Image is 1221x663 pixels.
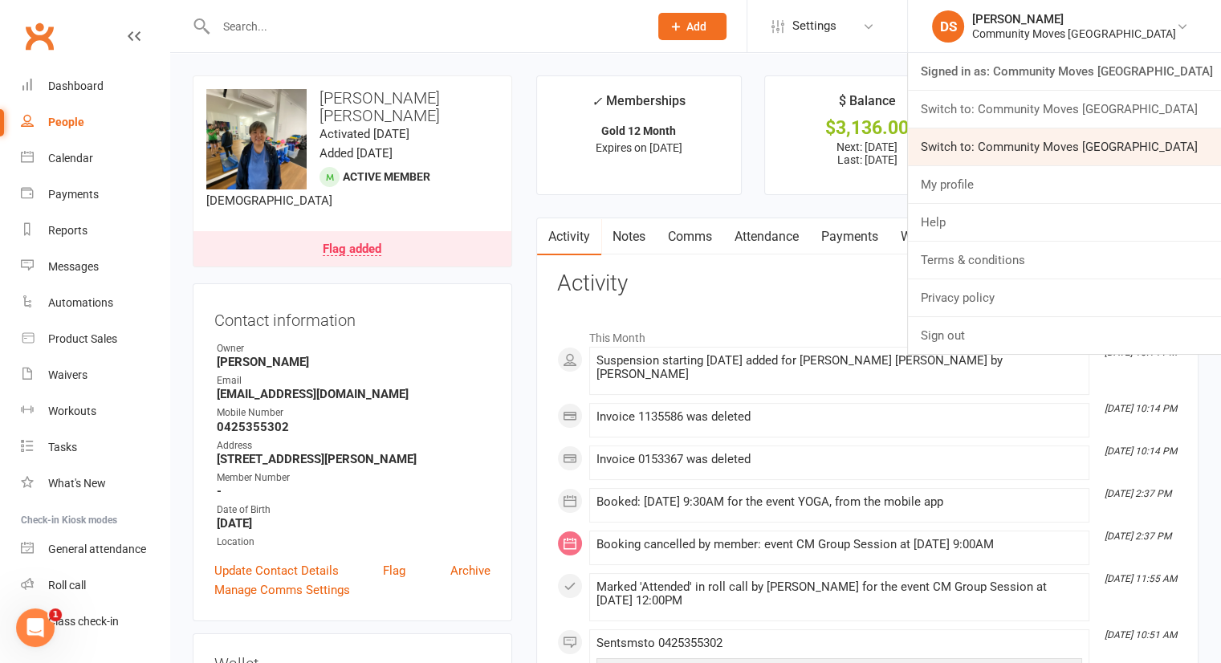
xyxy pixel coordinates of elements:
[592,91,686,120] div: Memberships
[319,146,393,161] time: Added [DATE]
[217,405,490,421] div: Mobile Number
[48,188,99,201] div: Payments
[48,579,86,592] div: Roll call
[21,177,169,213] a: Payments
[48,296,113,309] div: Automations
[596,538,1082,551] div: Booking cancelled by member: event CM Group Session at [DATE] 9:00AM
[1105,403,1177,414] i: [DATE] 10:14 PM
[48,116,84,128] div: People
[217,387,490,401] strong: [EMAIL_ADDRESS][DOMAIN_NAME]
[596,636,722,650] span: Sent sms to 0425355302
[217,452,490,466] strong: [STREET_ADDRESS][PERSON_NAME]
[779,140,954,166] p: Next: [DATE] Last: [DATE]
[21,104,169,140] a: People
[601,124,676,137] strong: Gold 12 Month
[1105,573,1177,584] i: [DATE] 11:55 AM
[932,10,964,43] div: DS
[21,604,169,640] a: Class kiosk mode
[21,140,169,177] a: Calendar
[21,213,169,249] a: Reports
[21,393,169,429] a: Workouts
[214,580,350,600] a: Manage Comms Settings
[810,218,889,255] a: Payments
[723,218,810,255] a: Attendance
[48,477,106,490] div: What's New
[908,128,1221,165] a: Switch to: Community Moves [GEOGRAPHIC_DATA]
[21,249,169,285] a: Messages
[1105,531,1171,542] i: [DATE] 2:37 PM
[217,355,490,369] strong: [PERSON_NAME]
[908,317,1221,354] a: Sign out
[972,12,1176,26] div: [PERSON_NAME]
[537,218,601,255] a: Activity
[48,543,146,555] div: General attendance
[21,285,169,321] a: Automations
[908,53,1221,90] a: Signed in as: Community Moves [GEOGRAPHIC_DATA]
[217,420,490,434] strong: 0425355302
[596,141,682,154] span: Expires on [DATE]
[319,127,409,141] time: Activated [DATE]
[908,204,1221,241] a: Help
[214,305,490,329] h3: Contact information
[557,321,1178,347] li: This Month
[19,16,59,56] a: Clubworx
[21,357,169,393] a: Waivers
[908,242,1221,279] a: Terms & conditions
[21,68,169,104] a: Dashboard
[596,354,1082,381] div: Suspension starting [DATE] added for [PERSON_NAME] [PERSON_NAME] by [PERSON_NAME]
[217,516,490,531] strong: [DATE]
[217,484,490,498] strong: -
[217,535,490,550] div: Location
[323,243,381,256] div: Flag added
[908,91,1221,128] a: Switch to: Community Moves [GEOGRAPHIC_DATA]
[889,218,957,255] a: Waivers
[658,13,726,40] button: Add
[211,15,637,38] input: Search...
[557,271,1178,296] h3: Activity
[217,341,490,356] div: Owner
[48,332,117,345] div: Product Sales
[908,279,1221,316] a: Privacy policy
[217,470,490,486] div: Member Number
[214,561,339,580] a: Update Contact Details
[48,224,88,237] div: Reports
[217,438,490,454] div: Address
[206,193,332,208] span: [DEMOGRAPHIC_DATA]
[792,8,836,44] span: Settings
[1105,629,1177,641] i: [DATE] 10:51 AM
[217,373,490,388] div: Email
[596,410,1082,424] div: Invoice 1135586 was deleted
[592,94,602,109] i: ✓
[48,152,93,165] div: Calendar
[21,321,169,357] a: Product Sales
[839,91,896,120] div: $ Balance
[779,120,954,136] div: $3,136.00
[1105,488,1171,499] i: [DATE] 2:37 PM
[686,20,706,33] span: Add
[48,615,119,628] div: Class check-in
[48,405,96,417] div: Workouts
[383,561,405,580] a: Flag
[657,218,723,255] a: Comms
[48,260,99,273] div: Messages
[48,79,104,92] div: Dashboard
[21,466,169,502] a: What's New
[206,89,499,124] h3: [PERSON_NAME] [PERSON_NAME]
[49,608,62,621] span: 1
[908,166,1221,203] a: My profile
[21,429,169,466] a: Tasks
[596,580,1082,608] div: Marked 'Attended' in roll call by [PERSON_NAME] for the event CM Group Session at [DATE] 12:00PM
[972,26,1176,41] div: Community Moves [GEOGRAPHIC_DATA]
[21,567,169,604] a: Roll call
[217,502,490,518] div: Date of Birth
[450,561,490,580] a: Archive
[48,368,88,381] div: Waivers
[596,453,1082,466] div: Invoice 0153367 was deleted
[16,608,55,647] iframe: Intercom live chat
[601,218,657,255] a: Notes
[206,89,307,189] img: image1729211536.png
[343,170,430,183] span: Active member
[48,441,77,454] div: Tasks
[596,495,1082,509] div: Booked: [DATE] 9:30AM for the event YOGA, from the mobile app
[21,531,169,567] a: General attendance kiosk mode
